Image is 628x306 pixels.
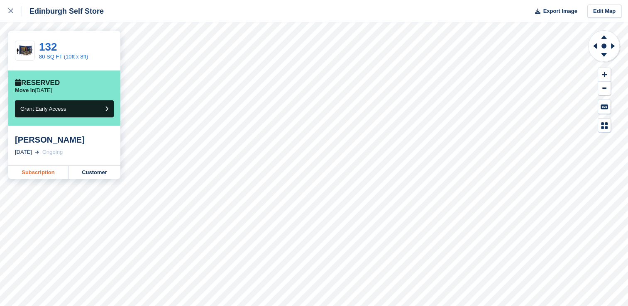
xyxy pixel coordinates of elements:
button: Export Image [530,5,577,18]
img: 80-sqft-container.jpg [15,44,34,58]
div: Reserved [15,79,60,87]
a: Subscription [8,166,68,179]
button: Zoom Out [598,82,611,95]
a: 80 SQ FT (10ft x 8ft) [39,53,88,60]
span: Move in [15,87,35,93]
p: [DATE] [15,87,52,94]
img: arrow-right-light-icn-cde0832a797a2874e46488d9cf13f60e5c3a73dbe684e267c42b8395dfbc2abf.svg [35,151,39,154]
span: Export Image [543,7,577,15]
span: Grant Early Access [20,106,66,112]
button: Keyboard Shortcuts [598,100,611,114]
div: [PERSON_NAME] [15,135,114,145]
a: Edit Map [587,5,621,18]
button: Grant Early Access [15,100,114,117]
a: Customer [68,166,120,179]
div: Edinburgh Self Store [22,6,104,16]
div: Ongoing [42,148,63,156]
a: 132 [39,41,57,53]
div: [DATE] [15,148,32,156]
button: Zoom In [598,68,611,82]
button: Map Legend [598,119,611,132]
